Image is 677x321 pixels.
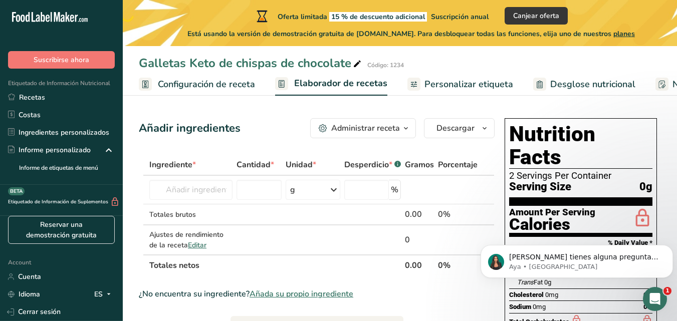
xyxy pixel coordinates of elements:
[424,78,513,91] span: Personalizar etiqueta
[436,122,475,134] span: Descargar
[149,159,196,171] span: Ingrediente
[431,12,489,22] span: Suscripción anual
[188,240,206,250] span: Editar
[509,303,531,310] span: Sodium
[639,181,652,193] span: 0g
[290,184,295,196] div: g
[331,122,400,134] div: Administrar receta
[613,29,635,39] span: planes
[8,51,115,69] button: Suscribirse ahora
[8,216,115,244] a: Reservar una demostración gratuita
[344,159,401,171] div: Desperdicio
[407,73,513,96] a: Personalizar etiqueta
[8,187,25,195] div: BETA
[403,254,436,275] th: 0.00
[505,7,568,25] button: Canjear oferta
[8,145,91,155] div: Informe personalizado
[405,208,434,220] div: 0.00
[329,12,427,22] span: 15 % de descuento adicional
[509,171,652,181] div: 2 Servings Per Container
[424,118,495,138] button: Descargar
[643,287,667,311] iframe: Intercom live chat
[509,217,595,232] div: Calories
[149,229,233,250] div: Ajustes de rendimiento de la receta
[533,303,546,310] span: 0mg
[663,287,671,295] span: 1
[509,181,571,193] span: Serving Size
[509,123,652,169] h1: Nutrition Facts
[513,11,559,21] span: Canjear oferta
[405,234,434,246] div: 0
[509,291,544,298] span: Cholesterol
[147,254,403,275] th: Totales netos
[438,208,478,220] div: 0%
[187,29,635,39] span: Está usando la versión de demostración gratuita de [DOMAIN_NAME]. Para desbloquear todas las func...
[237,159,274,171] span: Cantidad
[310,118,416,138] button: Administrar receta
[477,224,677,294] iframe: Intercom notifications mensaje
[8,285,40,303] a: Idioma
[149,209,233,220] div: Totales brutos
[294,77,387,90] span: Elaborador de recetas
[286,159,316,171] span: Unidad
[139,288,495,300] div: ¿No encuentra su ingrediente?
[34,55,89,65] span: Suscribirse ahora
[438,159,478,171] span: Porcentaje
[550,78,635,91] span: Desglose nutricional
[94,288,115,300] div: ES
[158,78,255,91] span: Configuración de receta
[275,72,387,96] a: Elaborador de recetas
[250,288,353,300] span: Añada su propio ingrediente
[533,73,635,96] a: Desglose nutricional
[149,180,233,200] input: Añadir ingrediente
[405,159,434,171] span: Gramos
[139,73,255,96] a: Configuración de receta
[545,291,558,298] span: 0mg
[255,10,489,22] div: Oferta limitada
[509,208,595,217] div: Amount Per Serving
[139,120,241,137] div: Añadir ingredientes
[139,54,363,72] div: Galletas Keto de chispas de chocolate
[436,254,480,275] th: 0%
[367,61,404,70] div: Código: 1234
